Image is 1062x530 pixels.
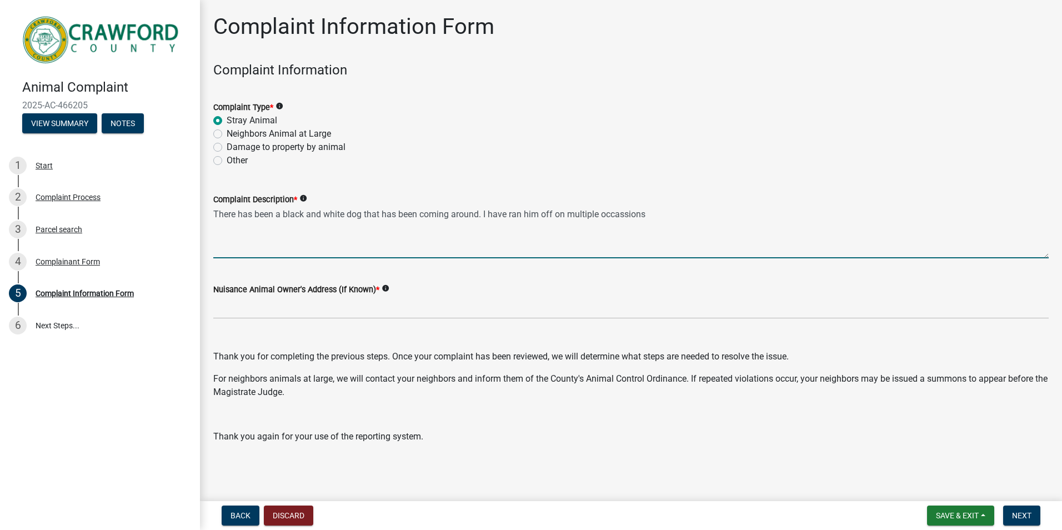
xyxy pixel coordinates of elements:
[36,193,101,201] div: Complaint Process
[36,226,82,233] div: Parcel search
[213,62,1049,78] h4: Complaint Information
[22,12,182,68] img: Crawford County, Georgia
[102,119,144,128] wm-modal-confirm: Notes
[22,119,97,128] wm-modal-confirm: Summary
[227,114,277,127] label: Stray Animal
[382,284,389,292] i: info
[9,284,27,302] div: 5
[213,104,273,112] label: Complaint Type
[222,506,259,526] button: Back
[22,113,97,133] button: View Summary
[264,506,313,526] button: Discard
[231,511,251,520] span: Back
[9,221,27,238] div: 3
[227,141,345,154] label: Damage to property by animal
[927,506,994,526] button: Save & Exit
[1012,511,1031,520] span: Next
[36,162,53,169] div: Start
[36,289,134,297] div: Complaint Information Form
[227,127,331,141] label: Neighbors Animal at Large
[36,258,100,266] div: Complainant Form
[102,113,144,133] button: Notes
[9,157,27,174] div: 1
[299,194,307,202] i: info
[9,253,27,271] div: 4
[213,350,1049,363] p: Thank you for completing the previous steps. Once your complaint has been reviewed, we will deter...
[213,430,1049,443] p: Thank you again for your use of the reporting system.
[936,511,979,520] span: Save & Exit
[275,102,283,110] i: info
[9,317,27,334] div: 6
[22,100,178,111] span: 2025-AC-466205
[1003,506,1040,526] button: Next
[22,79,191,96] h4: Animal Complaint
[213,372,1049,399] p: For neighbors animals at large, we will contact your neighbors and inform them of the County's An...
[213,13,494,40] h1: Complaint Information Form
[9,188,27,206] div: 2
[213,286,379,294] label: Nuisance Animal Owner's Address (If Known)
[227,154,248,167] label: Other
[213,196,297,204] label: Complaint Description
